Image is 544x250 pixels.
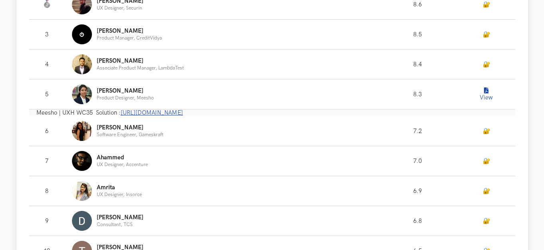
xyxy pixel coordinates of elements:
td: 6.9 [378,176,458,206]
td: 7.0 [378,146,458,176]
p: [PERSON_NAME] [97,125,163,131]
p: Associate Product Manager, LambdaTest [97,65,184,71]
a: 🔐 [483,218,490,224]
td: 3 [29,20,72,50]
button: View [478,86,494,102]
p: Software Engineer, Gameskraft [97,132,163,137]
p: Product Designer, Meesho [97,95,154,101]
td: 7 [29,146,72,176]
td: 8.5 [378,20,458,50]
a: 🔐 [483,1,490,8]
a: 🔐 [483,61,490,68]
img: Profile photo [72,84,92,104]
a: [URL][DOMAIN_NAME] [121,109,183,116]
img: Profile photo [72,54,92,74]
td: 5 [29,79,72,109]
img: Profile photo [72,181,92,201]
img: Profile photo [72,211,92,231]
td: 4 [29,50,72,79]
a: 🔐 [483,128,490,135]
p: [PERSON_NAME] [97,28,162,34]
p: [PERSON_NAME] [97,88,154,94]
img: Profile photo [72,121,92,141]
p: Consultant, TCS [97,222,143,227]
img: Profile photo [72,151,92,171]
td: 8.3 [378,79,458,109]
img: Profile photo [72,24,92,44]
td: 6.8 [378,206,458,236]
td: 8 [29,176,72,206]
p: [PERSON_NAME] [97,58,184,64]
td: 6 [29,116,72,146]
td: 9 [29,206,72,236]
a: 🔐 [483,31,490,38]
td: 7.2 [378,116,458,146]
p: UX Designer, Insorce [97,192,142,197]
p: Amrita [97,185,142,191]
p: Ahammed [97,155,148,161]
a: 🔐 [483,188,490,194]
p: UX Designer, Accenture [97,162,148,167]
p: Product Manager, CreditVidya [97,36,162,41]
p: [PERSON_NAME] [97,214,143,221]
font: Meesho | UXH WC35 Solution : [36,109,183,116]
td: 8.4 [378,50,458,79]
a: 🔐 [483,158,490,165]
p: UX Designer, Securin [97,6,143,11]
